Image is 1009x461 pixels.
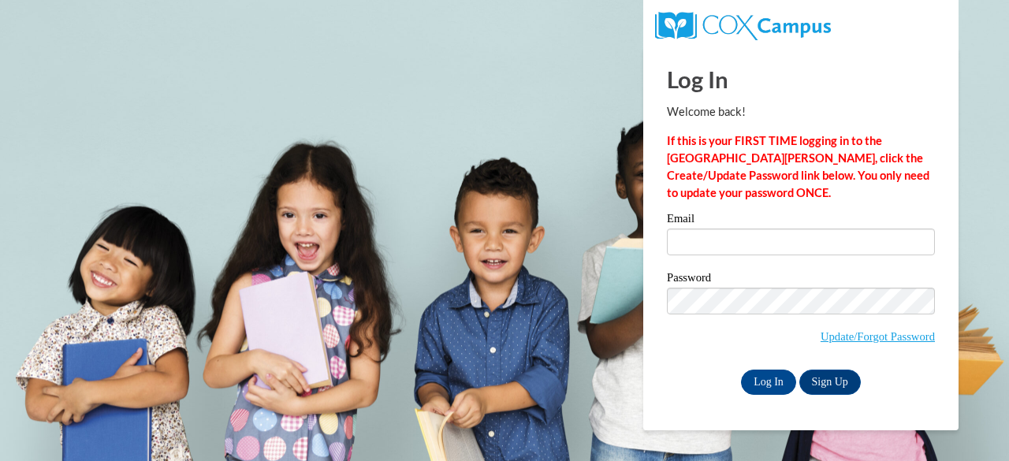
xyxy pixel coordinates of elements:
[667,63,935,95] h1: Log In
[667,272,935,288] label: Password
[667,213,935,229] label: Email
[667,103,935,121] p: Welcome back!
[655,18,831,32] a: COX Campus
[821,330,935,343] a: Update/Forgot Password
[667,134,929,199] strong: If this is your FIRST TIME logging in to the [GEOGRAPHIC_DATA][PERSON_NAME], click the Create/Upd...
[655,12,831,40] img: COX Campus
[741,370,796,395] input: Log In
[799,370,861,395] a: Sign Up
